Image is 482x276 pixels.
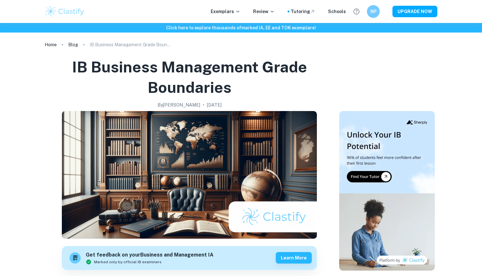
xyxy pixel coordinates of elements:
[45,5,85,18] img: Clastify logo
[253,8,275,15] p: Review
[68,40,78,49] a: Blog
[94,259,162,265] span: Marked only by official IB examiners
[370,8,377,15] h6: NP
[367,5,380,18] button: NP
[1,24,481,31] h6: Click here to explore thousands of marked IA, EE and TOK exemplars !
[211,8,240,15] p: Exemplars
[328,8,346,15] a: Schools
[203,101,204,108] p: •
[392,6,437,17] button: UPGRADE NOW
[157,101,200,108] h2: By [PERSON_NAME]
[45,40,57,49] a: Home
[62,246,317,270] a: Get feedback on yourBusiness and Management IAMarked only by official IB examinersLearn more
[351,6,362,17] button: Help and Feedback
[90,41,172,48] p: IB Business Management Grade Boundaries
[276,252,312,264] button: Learn more
[47,57,332,98] h1: IB Business Management Grade Boundaries
[207,101,222,108] h2: [DATE]
[62,111,317,239] img: IB Business Management Grade Boundaries cover image
[339,111,435,271] img: Thumbnail
[86,251,214,259] h6: Get feedback on your Business and Management IA
[291,8,315,15] a: Tutoring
